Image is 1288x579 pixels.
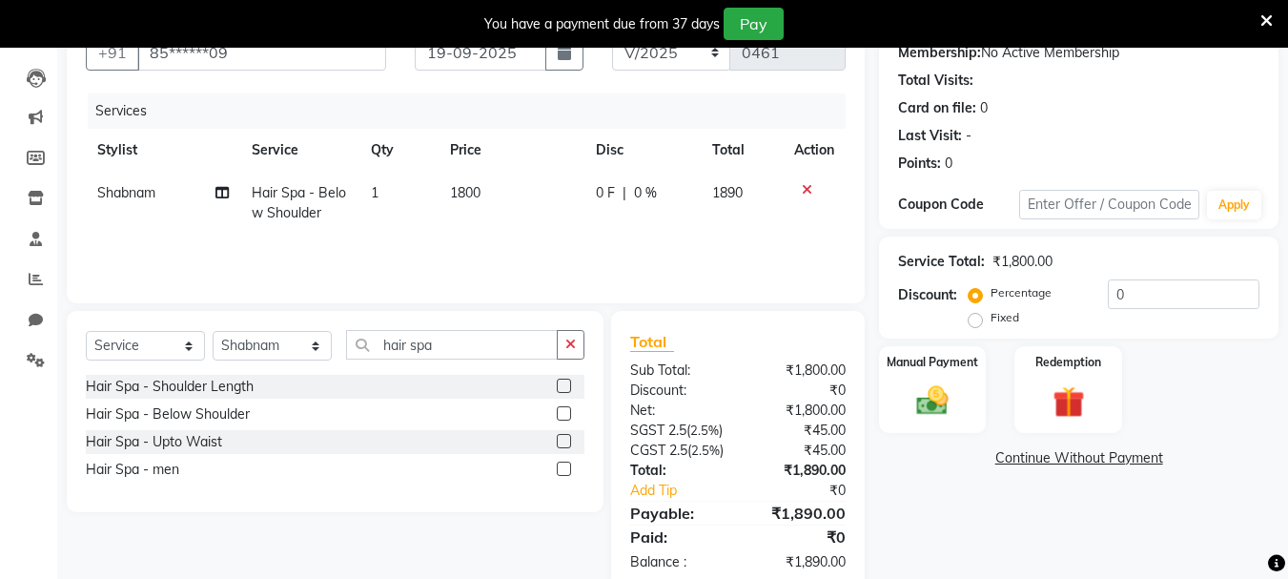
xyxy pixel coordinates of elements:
[634,183,657,203] span: 0 %
[86,404,250,424] div: Hair Spa - Below Shoulder
[898,252,985,272] div: Service Total:
[616,461,738,481] div: Total:
[907,383,958,419] img: _cash.svg
[630,422,686,439] span: SGST 2.5
[898,126,962,146] div: Last Visit:
[991,309,1019,326] label: Fixed
[616,381,738,401] div: Discount:
[738,552,860,572] div: ₹1,890.00
[1035,354,1101,371] label: Redemption
[898,71,973,91] div: Total Visits:
[738,502,860,525] div: ₹1,890.00
[240,129,359,172] th: Service
[252,184,346,221] span: Hair Spa - Below Shoulder
[738,441,860,461] div: ₹45.00
[623,183,626,203] span: |
[616,421,738,441] div: ( )
[88,93,860,129] div: Services
[701,129,783,172] th: Total
[616,552,738,572] div: Balance :
[484,14,720,34] div: You have a payment due from 37 days
[86,377,254,397] div: Hair Spa - Shoulder Length
[898,98,976,118] div: Card on file:
[887,354,978,371] label: Manual Payment
[1043,383,1094,422] img: _gift.svg
[359,129,439,172] th: Qty
[439,129,584,172] th: Price
[738,421,860,441] div: ₹45.00
[616,526,738,548] div: Paid:
[616,502,738,525] div: Payable:
[724,8,784,40] button: Pay
[616,401,738,421] div: Net:
[346,330,558,360] input: Search or Scan
[992,252,1053,272] div: ₹1,800.00
[980,98,988,118] div: 0
[898,285,957,305] div: Discount:
[86,460,179,480] div: Hair Spa - men
[584,129,701,172] th: Disc
[759,481,861,501] div: ₹0
[86,34,139,71] button: +91
[616,441,738,461] div: ( )
[616,481,758,501] a: Add Tip
[630,442,687,459] span: CGST 2.5
[945,154,952,174] div: 0
[691,443,720,458] span: 2.5%
[738,526,860,548] div: ₹0
[630,332,674,352] span: Total
[898,43,981,63] div: Membership:
[97,184,155,201] span: Shabnam
[991,284,1052,301] label: Percentage
[86,432,222,452] div: Hair Spa - Upto Waist
[137,34,386,71] input: Search by Name/Mobile/Email/Code
[1019,190,1199,219] input: Enter Offer / Coupon Code
[690,423,719,438] span: 2.5%
[738,381,860,401] div: ₹0
[738,461,860,481] div: ₹1,890.00
[883,448,1275,468] a: Continue Without Payment
[616,361,738,381] div: Sub Total:
[450,184,480,201] span: 1800
[898,43,1259,63] div: No Active Membership
[86,129,240,172] th: Stylist
[738,401,860,421] div: ₹1,800.00
[738,361,860,381] div: ₹1,800.00
[783,129,846,172] th: Action
[371,184,378,201] span: 1
[898,195,1018,215] div: Coupon Code
[596,183,615,203] span: 0 F
[966,126,971,146] div: -
[712,184,743,201] span: 1890
[898,154,941,174] div: Points:
[1207,191,1261,219] button: Apply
